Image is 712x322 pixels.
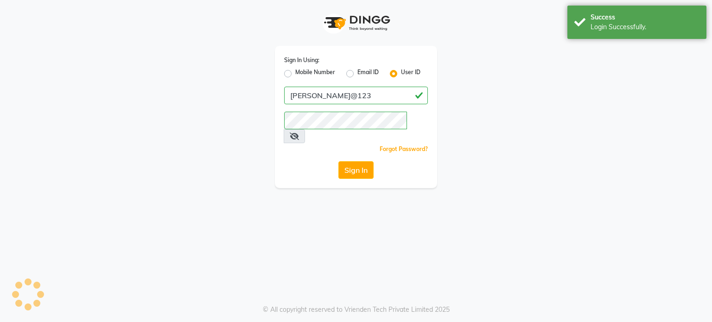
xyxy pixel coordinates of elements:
[295,68,335,79] label: Mobile Number
[284,87,428,104] input: Username
[591,22,699,32] div: Login Successfully.
[284,112,407,129] input: Username
[401,68,420,79] label: User ID
[338,161,374,179] button: Sign In
[591,13,699,22] div: Success
[357,68,379,79] label: Email ID
[319,9,393,37] img: logo1.svg
[284,56,319,64] label: Sign In Using:
[380,145,428,152] a: Forgot Password?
